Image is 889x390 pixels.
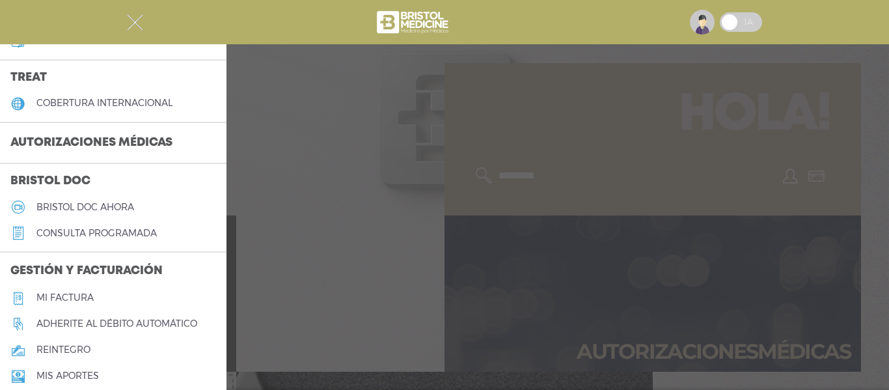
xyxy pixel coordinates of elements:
[127,14,143,31] img: Cober_menu-close-white.svg
[36,36,115,47] h5: Mi plan médico
[36,228,157,239] h5: consulta programada
[36,98,172,109] h5: cobertura internacional
[36,318,197,329] h5: Adherite al débito automático
[36,344,90,355] h5: reintegro
[690,10,715,35] img: profile-placeholder.svg
[36,370,99,382] h5: Mis aportes
[36,202,134,213] h5: Bristol doc ahora
[375,7,452,38] img: bristol-medicine-blanco.png
[36,292,94,303] h5: Mi factura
